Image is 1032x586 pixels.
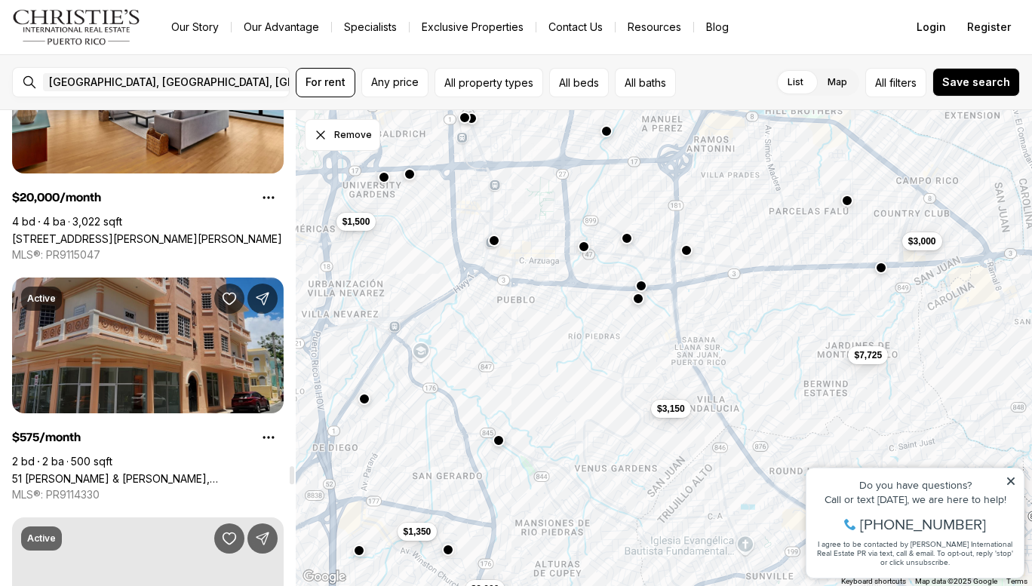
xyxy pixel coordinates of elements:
[27,532,56,545] p: Active
[247,523,278,554] button: Share Property
[942,76,1010,88] span: Save search
[49,76,382,88] span: [GEOGRAPHIC_DATA], [GEOGRAPHIC_DATA], [GEOGRAPHIC_DATA]
[815,69,859,96] label: Map
[214,284,244,314] button: Save Property: 51 PILAR & BRAUMBAUGH
[902,232,942,250] button: $3,000
[19,93,215,121] span: I agree to be contacted by [PERSON_NAME] International Real Estate PR via text, call & email. To ...
[296,68,355,97] button: For rent
[16,34,218,44] div: Do you have questions?
[549,68,609,97] button: All beds
[651,400,691,418] button: $3,150
[159,17,231,38] a: Our Story
[615,68,676,97] button: All baths
[932,68,1020,97] button: Save search
[27,293,56,305] p: Active
[908,235,936,247] span: $3,000
[875,75,886,91] span: All
[958,12,1020,42] button: Register
[435,68,543,97] button: All property types
[371,76,419,88] span: Any price
[398,523,438,541] button: $1,350
[12,232,282,245] a: 1 CERVANTES #3, SAN JUAN PR, 00907
[694,17,741,38] a: Blog
[12,9,141,45] img: logo
[917,21,946,33] span: Login
[865,68,926,97] button: Allfilters
[16,48,218,59] div: Call or text [DATE], we are here to help!
[342,216,370,228] span: $1,500
[848,346,888,364] button: $7,725
[404,526,432,538] span: $1,350
[12,472,284,485] a: 51 PILAR & BRAUMBAUGH, SAN JUAN PR, 00921
[776,69,815,96] label: List
[361,68,428,97] button: Any price
[336,213,376,231] button: $1,500
[214,523,244,554] button: Save Property: 1351 MAGDALENA AVE #15B
[253,422,284,453] button: Property options
[247,284,278,314] button: Share Property
[232,17,331,38] a: Our Advantage
[332,17,409,38] a: Specialists
[967,21,1011,33] span: Register
[62,71,188,86] span: [PHONE_NUMBER]
[253,183,284,213] button: Property options
[306,76,346,88] span: For rent
[410,17,536,38] a: Exclusive Properties
[657,403,685,415] span: $3,150
[908,12,955,42] button: Login
[305,119,380,151] button: Dismiss drawing
[616,17,693,38] a: Resources
[536,17,615,38] button: Contact Us
[854,349,882,361] span: $7,725
[889,75,917,91] span: filters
